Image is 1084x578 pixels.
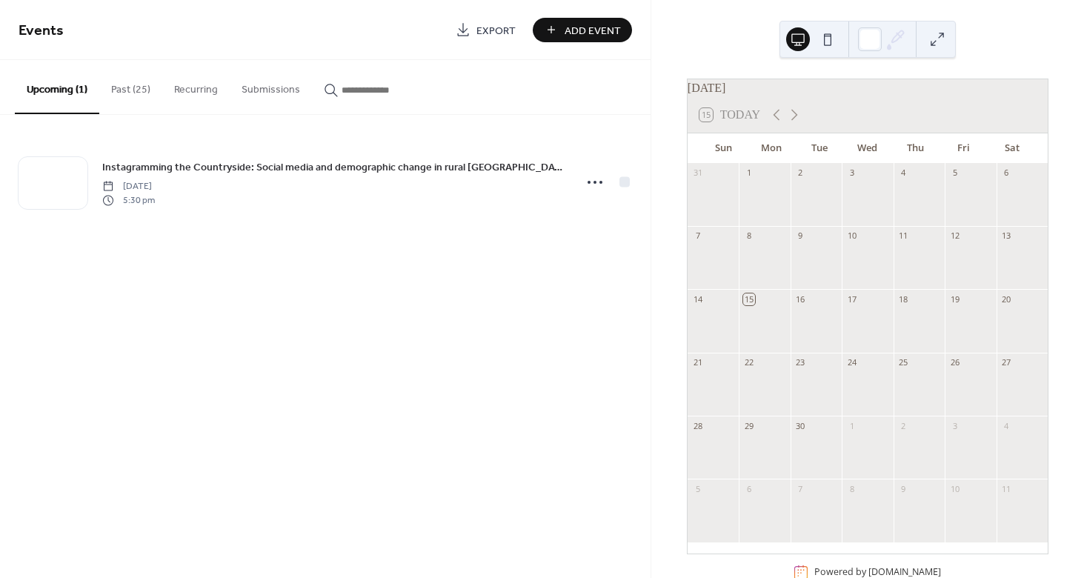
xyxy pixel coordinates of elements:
[949,167,960,179] div: 5
[949,357,960,368] div: 26
[743,420,754,431] div: 29
[15,60,99,114] button: Upcoming (1)
[843,133,891,163] div: Wed
[898,293,909,305] div: 18
[102,180,155,193] span: [DATE]
[795,420,806,431] div: 30
[99,60,162,113] button: Past (25)
[19,16,64,45] span: Events
[1001,293,1012,305] div: 20
[1001,167,1012,179] div: 6
[940,133,988,163] div: Fri
[445,18,527,42] a: Export
[898,357,909,368] div: 25
[743,483,754,494] div: 6
[743,293,754,305] div: 15
[692,483,703,494] div: 5
[743,167,754,179] div: 1
[692,420,703,431] div: 28
[102,159,565,176] a: Instagramming the Countryside: Social media and demographic change in rural [GEOGRAPHIC_DATA]
[898,420,909,431] div: 2
[949,483,960,494] div: 10
[692,167,703,179] div: 31
[846,420,857,431] div: 1
[988,133,1036,163] div: Sat
[565,23,621,39] span: Add Event
[1001,420,1012,431] div: 4
[692,230,703,242] div: 7
[949,230,960,242] div: 12
[743,230,754,242] div: 8
[795,357,806,368] div: 23
[1001,483,1012,494] div: 11
[1001,357,1012,368] div: 27
[846,293,857,305] div: 17
[1001,230,1012,242] div: 13
[846,167,857,179] div: 3
[692,357,703,368] div: 21
[846,483,857,494] div: 8
[795,293,806,305] div: 16
[795,230,806,242] div: 9
[102,160,565,176] span: Instagramming the Countryside: Social media and demographic change in rural [GEOGRAPHIC_DATA]
[688,79,1048,97] div: [DATE]
[795,483,806,494] div: 7
[230,60,312,113] button: Submissions
[898,483,909,494] div: 9
[846,230,857,242] div: 10
[898,167,909,179] div: 4
[949,420,960,431] div: 3
[796,133,844,163] div: Tue
[846,357,857,368] div: 24
[795,167,806,179] div: 2
[102,193,155,207] span: 5:30 pm
[533,18,632,42] button: Add Event
[692,293,703,305] div: 14
[891,133,940,163] div: Thu
[162,60,230,113] button: Recurring
[476,23,516,39] span: Export
[743,357,754,368] div: 22
[699,133,748,163] div: Sun
[748,133,796,163] div: Mon
[898,230,909,242] div: 11
[949,293,960,305] div: 19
